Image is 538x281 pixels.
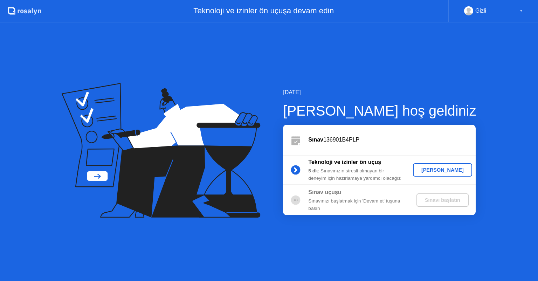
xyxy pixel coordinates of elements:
[308,137,323,143] b: Sınav
[413,163,472,177] button: [PERSON_NAME]
[283,88,476,97] div: [DATE]
[308,168,318,173] b: 5 dk
[308,198,409,212] div: Sınavınızı başlatmak için 'Devam et' tuşuna basın
[419,197,466,203] div: Sınavı başlatın
[308,167,409,182] div: : Sınavınızın stresli olmayan bir deneyim için hazırlamaya yardımcı olacağız
[475,6,486,15] div: Gizli
[283,100,476,121] div: [PERSON_NAME] hoş geldiniz
[416,193,469,207] button: Sınavı başlatın
[308,159,381,165] b: Teknoloji ve izinler ön uçuş
[308,189,341,195] b: Sınav uçuşu
[519,6,523,15] div: ▼
[416,167,469,173] div: [PERSON_NAME]
[308,136,476,144] div: 136901B4PLP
